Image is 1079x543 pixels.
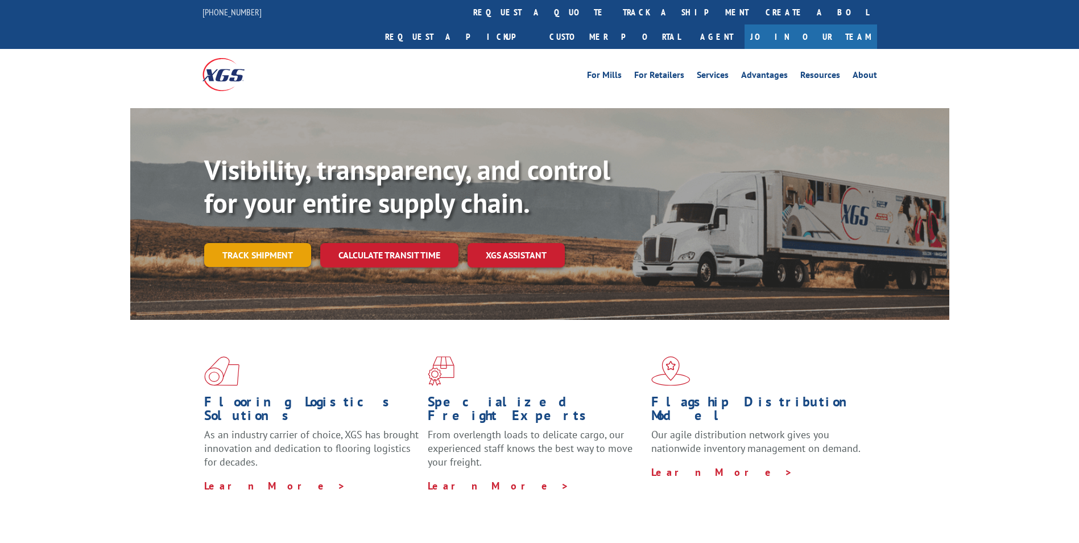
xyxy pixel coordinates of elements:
h1: Flooring Logistics Solutions [204,395,419,428]
a: Calculate transit time [320,243,458,268]
span: Our agile distribution network gives you nationwide inventory management on demand. [651,428,861,455]
a: Advantages [741,71,788,83]
img: xgs-icon-total-supply-chain-intelligence-red [204,356,239,386]
a: [PHONE_NUMBER] [202,6,262,18]
a: For Mills [587,71,622,83]
h1: Specialized Freight Experts [428,395,643,428]
img: xgs-icon-flagship-distribution-model-red [651,356,691,386]
a: About [853,71,877,83]
p: From overlength loads to delicate cargo, our experienced staff knows the best way to move your fr... [428,428,643,479]
a: Join Our Team [745,24,877,49]
img: xgs-icon-focused-on-flooring-red [428,356,454,386]
a: Request a pickup [377,24,541,49]
b: Visibility, transparency, and control for your entire supply chain. [204,152,610,220]
a: Services [697,71,729,83]
a: Learn More > [204,479,346,492]
a: Learn More > [651,466,793,479]
h1: Flagship Distribution Model [651,395,866,428]
a: Track shipment [204,243,311,267]
a: Resources [800,71,840,83]
a: For Retailers [634,71,684,83]
a: XGS ASSISTANT [468,243,565,268]
span: As an industry carrier of choice, XGS has brought innovation and dedication to flooring logistics... [204,428,419,468]
a: Learn More > [428,479,569,492]
a: Customer Portal [541,24,689,49]
a: Agent [689,24,745,49]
